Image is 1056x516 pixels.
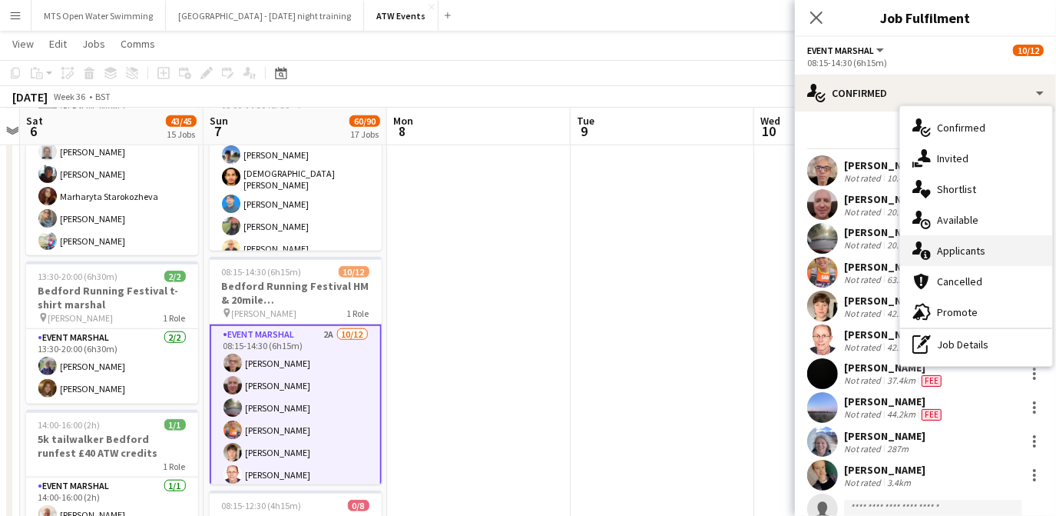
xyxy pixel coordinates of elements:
div: 20.7km [884,206,919,218]
button: MTS Open Water Swimming [31,1,166,31]
div: Not rated [844,375,884,387]
div: BST [95,91,111,102]
div: Not rated [844,239,884,251]
span: 14:00-16:00 (2h) [38,419,101,431]
span: Week 36 [51,91,89,102]
span: Sun [210,114,228,128]
h3: Job Fulfilment [795,8,1056,28]
div: Crew has different fees then in role [919,375,945,387]
a: Edit [43,34,73,54]
div: Not rated [844,443,884,454]
span: Mon [393,114,413,128]
app-card-role: Event Marshal2/213:30-20:00 (6h30m)[PERSON_NAME][PERSON_NAME] [26,329,198,404]
div: 42.1km [884,308,919,319]
div: 08:15-14:30 (6h15m) [807,57,1044,68]
div: Not rated [844,341,884,353]
span: 08:15-14:30 (6h15m) [222,266,302,278]
div: [PERSON_NAME] [844,260,925,274]
span: Sat [26,114,43,128]
div: Not rated [844,172,884,184]
div: [PERSON_NAME] [844,225,945,239]
span: 10/12 [1013,45,1044,56]
button: ATW Events [364,1,439,31]
button: Event Marshal [807,45,886,56]
span: Fee [922,409,942,421]
div: 63.2km [884,274,919,285]
div: Confirmed [795,75,1056,112]
span: Wed [760,114,780,128]
span: 1 Role [164,461,186,472]
div: Not rated [844,274,884,285]
div: [PERSON_NAME] [844,192,925,206]
div: Job Details [900,329,1052,360]
span: 13:30-20:00 (6h30m) [38,271,118,282]
span: 1 Role [164,312,186,324]
div: Crew has different fees then in role [919,408,945,421]
div: Not rated [844,206,884,218]
span: 10/12 [339,266,369,278]
a: View [6,34,40,54]
div: 15 Jobs [167,128,196,140]
button: [GEOGRAPHIC_DATA] - [DATE] night training [166,1,364,31]
span: [PERSON_NAME] [48,312,114,324]
span: 08:15-12:30 (4h15m) [222,500,302,511]
span: 9 [574,122,594,140]
div: 287m [884,443,912,454]
div: [PERSON_NAME] [844,463,925,477]
div: [PERSON_NAME] [844,361,945,375]
span: Edit [49,37,67,51]
span: 1 Role [347,308,369,319]
span: Jobs [82,37,105,51]
span: Comms [121,37,155,51]
div: Shortlist [900,174,1052,205]
span: Tue [577,114,594,128]
h3: Bedford Running Festival t-shirt marshal [26,284,198,311]
div: [PERSON_NAME] [844,328,925,341]
div: [PERSON_NAME] [844,429,925,443]
div: 42.1km [884,341,919,353]
div: Applicants [900,235,1052,266]
span: 7 [207,122,228,140]
span: 6 [24,122,43,140]
div: 3.4km [884,477,914,488]
span: 0/8 [348,500,369,511]
div: 20.7km [884,239,919,251]
div: Promote [900,297,1052,328]
div: 37.4km [884,375,919,387]
div: Cancelled [900,266,1052,297]
span: 60/90 [349,115,380,127]
span: 43/45 [166,115,197,127]
div: Not rated [844,477,884,488]
div: [PERSON_NAME] [844,394,945,408]
div: 44.2km [884,408,919,421]
span: [PERSON_NAME] [232,308,297,319]
span: 2/2 [164,271,186,282]
div: 10.4km [884,172,919,184]
div: Not rated [844,308,884,319]
div: [DATE] [12,89,48,105]
a: Comms [114,34,161,54]
app-job-card: 08:15-14:30 (6h15m)10/12Bedford Running Festival HM & 20mile [GEOGRAPHIC_DATA] 1 priory [PERSON_N... [210,257,382,484]
div: [PERSON_NAME] [844,294,925,308]
h3: 5k tailwalker Bedford runfest £40 ATW credits [26,432,198,460]
span: 1/1 [164,419,186,431]
div: Available [900,205,1052,235]
div: [PERSON_NAME] [844,158,925,172]
a: Jobs [76,34,111,54]
div: Confirmed [900,112,1052,143]
span: Event Marshal [807,45,874,56]
span: Fee [922,375,942,387]
div: 17 Jobs [350,128,379,140]
div: Not rated [844,408,884,421]
app-job-card: 13:30-20:00 (6h30m)2/2Bedford Running Festival t-shirt marshal [PERSON_NAME]1 RoleEvent Marshal2/... [26,261,198,404]
span: View [12,37,34,51]
span: 8 [391,122,413,140]
h3: Bedford Running Festival HM & 20mile [GEOGRAPHIC_DATA] 1 priory [210,279,382,307]
div: Invited [900,143,1052,174]
span: 10 [758,122,780,140]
